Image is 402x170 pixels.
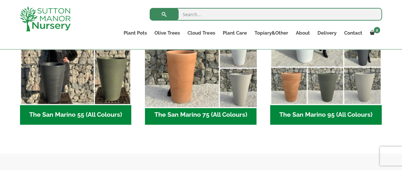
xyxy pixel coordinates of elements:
a: Plant Care [219,29,250,37]
a: Topiary&Other [250,29,292,37]
span: 2 [374,27,380,33]
input: Search... [150,8,382,21]
a: Plant Pots [120,29,151,37]
h2: The San Marino 55 (All Colours) [20,105,132,125]
a: Olive Trees [151,29,184,37]
img: logo [20,6,71,31]
a: 2 [366,29,382,37]
a: Delivery [313,29,340,37]
a: Contact [340,29,366,37]
a: Cloud Trees [184,29,219,37]
h2: The San Marino 95 (All Colours) [270,105,382,125]
a: About [292,29,313,37]
h2: The San Marino 75 (All Colours) [145,105,256,125]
